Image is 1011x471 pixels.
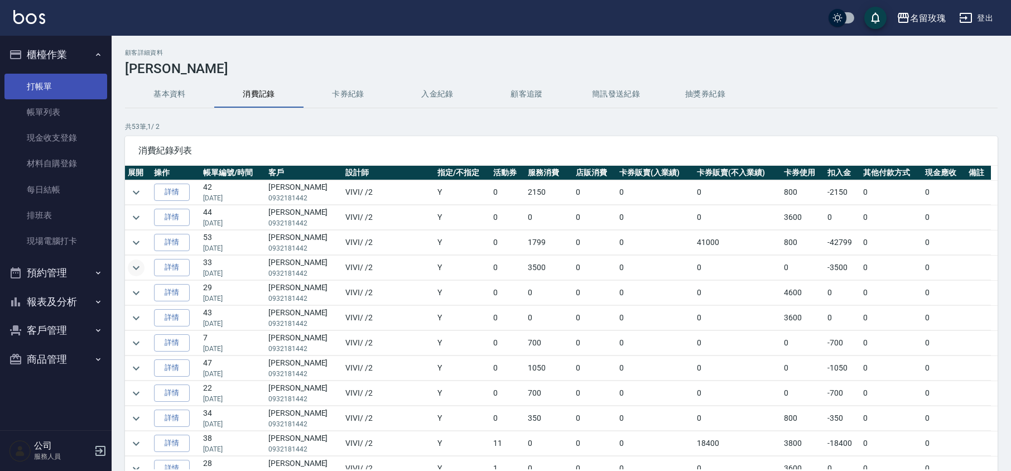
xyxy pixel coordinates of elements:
[304,81,393,108] button: 卡券紀錄
[781,306,825,330] td: 3600
[694,431,781,456] td: 18400
[490,180,524,205] td: 0
[125,61,998,76] h3: [PERSON_NAME]
[922,306,966,330] td: 0
[154,385,190,402] a: 詳情
[525,306,573,330] td: 0
[4,151,107,176] a: 材料自購登錄
[825,431,860,456] td: -18400
[128,259,145,276] button: expand row
[214,81,304,108] button: 消費記錄
[4,177,107,203] a: 每日結帳
[922,205,966,230] td: 0
[203,319,263,329] p: [DATE]
[860,431,922,456] td: 0
[4,125,107,151] a: 現金收支登錄
[154,359,190,377] a: 詳情
[525,205,573,230] td: 0
[694,230,781,255] td: 41000
[154,309,190,326] a: 詳情
[268,394,340,404] p: 0932181442
[860,406,922,431] td: 0
[525,406,573,431] td: 350
[343,256,435,280] td: VIVI / /2
[860,205,922,230] td: 0
[860,180,922,205] td: 0
[266,166,343,180] th: 客戶
[490,331,524,355] td: 0
[781,256,825,280] td: 0
[128,209,145,226] button: expand row
[864,7,887,29] button: save
[128,435,145,452] button: expand row
[200,356,266,381] td: 47
[825,166,860,180] th: 扣入金
[266,331,343,355] td: [PERSON_NAME]
[268,218,340,228] p: 0932181442
[266,205,343,230] td: [PERSON_NAME]
[955,8,998,28] button: 登出
[203,268,263,278] p: [DATE]
[343,281,435,305] td: VIVI / /2
[125,166,151,180] th: 展開
[825,230,860,255] td: -42799
[922,431,966,456] td: 0
[200,381,266,406] td: 22
[154,410,190,427] a: 詳情
[525,230,573,255] td: 1799
[266,180,343,205] td: [PERSON_NAME]
[435,180,490,205] td: Y
[203,444,263,454] p: [DATE]
[617,166,694,180] th: 卡券販賣(入業績)
[694,205,781,230] td: 0
[694,180,781,205] td: 0
[910,11,946,25] div: 名留玫瑰
[694,331,781,355] td: 0
[435,356,490,381] td: Y
[268,419,340,429] p: 0932181442
[694,406,781,431] td: 0
[617,406,694,431] td: 0
[617,331,694,355] td: 0
[922,166,966,180] th: 現金應收
[200,281,266,305] td: 29
[825,205,860,230] td: 0
[525,381,573,406] td: 700
[617,180,694,205] td: 0
[343,331,435,355] td: VIVI / /2
[435,205,490,230] td: Y
[266,281,343,305] td: [PERSON_NAME]
[200,180,266,205] td: 42
[781,205,825,230] td: 3600
[125,49,998,56] h2: 顧客詳細資料
[922,180,966,205] td: 0
[268,444,340,454] p: 0932181442
[203,218,263,228] p: [DATE]
[435,381,490,406] td: Y
[435,166,490,180] th: 指定/不指定
[573,256,617,280] td: 0
[393,81,482,108] button: 入金紀錄
[268,193,340,203] p: 0932181442
[200,331,266,355] td: 7
[825,406,860,431] td: -350
[490,381,524,406] td: 0
[154,334,190,352] a: 詳情
[617,281,694,305] td: 0
[617,256,694,280] td: 0
[573,356,617,381] td: 0
[435,406,490,431] td: Y
[573,431,617,456] td: 0
[922,406,966,431] td: 0
[490,281,524,305] td: 0
[343,381,435,406] td: VIVI / /2
[525,180,573,205] td: 2150
[128,335,145,352] button: expand row
[825,281,860,305] td: 0
[694,281,781,305] td: 0
[825,356,860,381] td: -1050
[525,256,573,280] td: 3500
[268,243,340,253] p: 0932181442
[128,385,145,402] button: expand row
[343,205,435,230] td: VIVI / /2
